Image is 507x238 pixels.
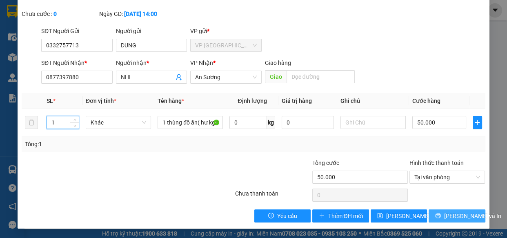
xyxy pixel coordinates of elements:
b: [DATE] 14:00 [124,11,157,17]
th: Ghi chú [337,93,409,109]
span: user-add [176,74,182,80]
span: plus [319,213,325,219]
span: Đơn vị tính [86,98,116,104]
span: Giá trị hàng [282,98,312,104]
span: [PERSON_NAME] và In [444,211,501,220]
div: Người gửi [116,27,187,36]
span: Decrease Value [70,122,79,129]
b: 0 [53,11,57,17]
span: Cước hàng [412,98,440,104]
span: Thêm ĐH mới [328,211,362,220]
span: Increase Value [70,116,79,122]
span: up [72,118,77,122]
input: Ghi Chú [340,116,406,129]
button: save[PERSON_NAME] thay đổi [371,209,427,222]
span: down [72,123,77,128]
div: Ngày GD: [99,9,175,18]
span: Yêu cầu [277,211,297,220]
button: plusThêm ĐH mới [312,209,369,222]
button: plus [473,116,482,129]
div: Chưa cước : [22,9,98,18]
div: VP gửi [190,27,262,36]
div: Tổng: 1 [25,140,196,149]
span: plus [473,119,482,126]
div: Chưa thanh toán [234,189,312,203]
span: Giao hàng [265,60,291,66]
span: Khác [91,116,146,129]
label: Hình thức thanh toán [409,160,464,166]
span: An Sương [195,71,257,83]
span: Tên hàng [158,98,184,104]
div: SĐT Người Nhận [41,58,113,67]
span: save [377,213,383,219]
span: kg [267,116,275,129]
span: Tổng cước [312,160,339,166]
span: exclamation-circle [268,213,274,219]
span: VP Ninh Sơn [195,39,257,51]
input: Dọc đường [287,70,355,83]
span: Tại văn phòng [414,171,480,183]
span: Giao [265,70,287,83]
button: delete [25,116,38,129]
span: [PERSON_NAME] thay đổi [386,211,451,220]
span: Định lượng [238,98,267,104]
input: VD: Bàn, Ghế [158,116,223,129]
span: SL [47,98,53,104]
button: exclamation-circleYêu cầu [254,209,311,222]
div: SĐT Người Gửi [41,27,113,36]
div: Người nhận [116,58,187,67]
button: printer[PERSON_NAME] và In [429,209,485,222]
span: printer [435,213,441,219]
span: VP Nhận [190,60,213,66]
